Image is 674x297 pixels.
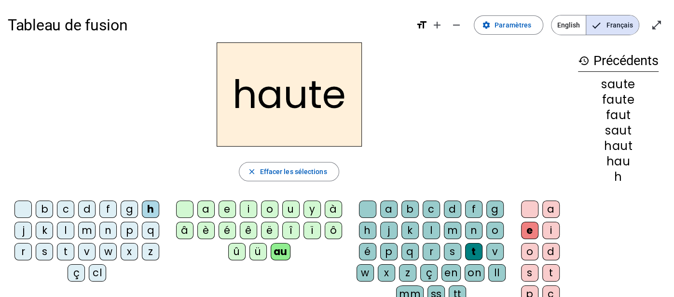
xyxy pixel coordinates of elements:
[378,264,395,282] div: x
[423,222,440,239] div: l
[401,243,419,260] div: q
[142,243,159,260] div: z
[78,243,96,260] div: v
[401,201,419,218] div: b
[474,15,543,35] button: Paramètres
[578,140,659,152] div: haut
[542,264,560,282] div: t
[542,222,560,239] div: i
[247,167,256,176] mat-icon: close
[303,201,321,218] div: y
[551,15,586,35] span: English
[578,109,659,121] div: faut
[78,222,96,239] div: m
[521,222,538,239] div: e
[359,243,376,260] div: é
[57,201,74,218] div: c
[260,166,327,177] span: Effacer les sélections
[578,94,659,106] div: faute
[240,201,257,218] div: i
[121,222,138,239] div: p
[380,222,398,239] div: j
[36,243,53,260] div: s
[578,125,659,136] div: saut
[99,201,117,218] div: f
[380,243,398,260] div: p
[261,222,278,239] div: ë
[249,243,267,260] div: ü
[542,201,560,218] div: a
[142,222,159,239] div: q
[57,243,74,260] div: t
[121,243,138,260] div: x
[542,243,560,260] div: d
[228,243,246,260] div: û
[99,243,117,260] div: w
[14,243,32,260] div: r
[325,201,342,218] div: à
[420,264,438,282] div: ç
[427,15,447,35] button: Augmenter la taille de la police
[14,222,32,239] div: j
[486,222,504,239] div: o
[176,222,193,239] div: â
[521,243,538,260] div: o
[399,264,416,282] div: z
[431,19,443,31] mat-icon: add
[551,15,639,35] mat-button-toggle-group: Language selection
[219,201,236,218] div: e
[447,15,466,35] button: Diminuer la taille de la police
[416,19,427,31] mat-icon: format_size
[444,201,461,218] div: d
[521,264,538,282] div: s
[578,50,659,72] h3: Précédents
[488,264,506,282] div: ll
[239,162,339,181] button: Effacer les sélections
[36,222,53,239] div: k
[465,243,482,260] div: t
[282,222,300,239] div: î
[578,55,590,67] mat-icon: history
[142,201,159,218] div: h
[303,222,321,239] div: ï
[495,19,531,31] span: Paramètres
[219,222,236,239] div: é
[651,19,662,31] mat-icon: open_in_full
[380,201,398,218] div: a
[578,171,659,183] div: h
[465,264,484,282] div: on
[282,201,300,218] div: u
[586,15,639,35] span: Français
[451,19,462,31] mat-icon: remove
[89,264,106,282] div: cl
[240,222,257,239] div: ê
[217,42,362,147] h2: haute
[423,201,440,218] div: c
[261,201,278,218] div: o
[197,201,215,218] div: a
[68,264,85,282] div: ç
[647,15,666,35] button: Entrer en plein écran
[357,264,374,282] div: w
[441,264,461,282] div: en
[444,222,461,239] div: m
[423,243,440,260] div: r
[8,10,408,40] h1: Tableau de fusion
[401,222,419,239] div: k
[578,156,659,167] div: hau
[271,243,290,260] div: au
[57,222,74,239] div: l
[578,79,659,90] div: saute
[99,222,117,239] div: n
[444,243,461,260] div: s
[36,201,53,218] div: b
[325,222,342,239] div: ô
[121,201,138,218] div: g
[78,201,96,218] div: d
[482,21,491,29] mat-icon: settings
[465,222,482,239] div: n
[486,243,504,260] div: v
[197,222,215,239] div: è
[359,222,376,239] div: h
[486,201,504,218] div: g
